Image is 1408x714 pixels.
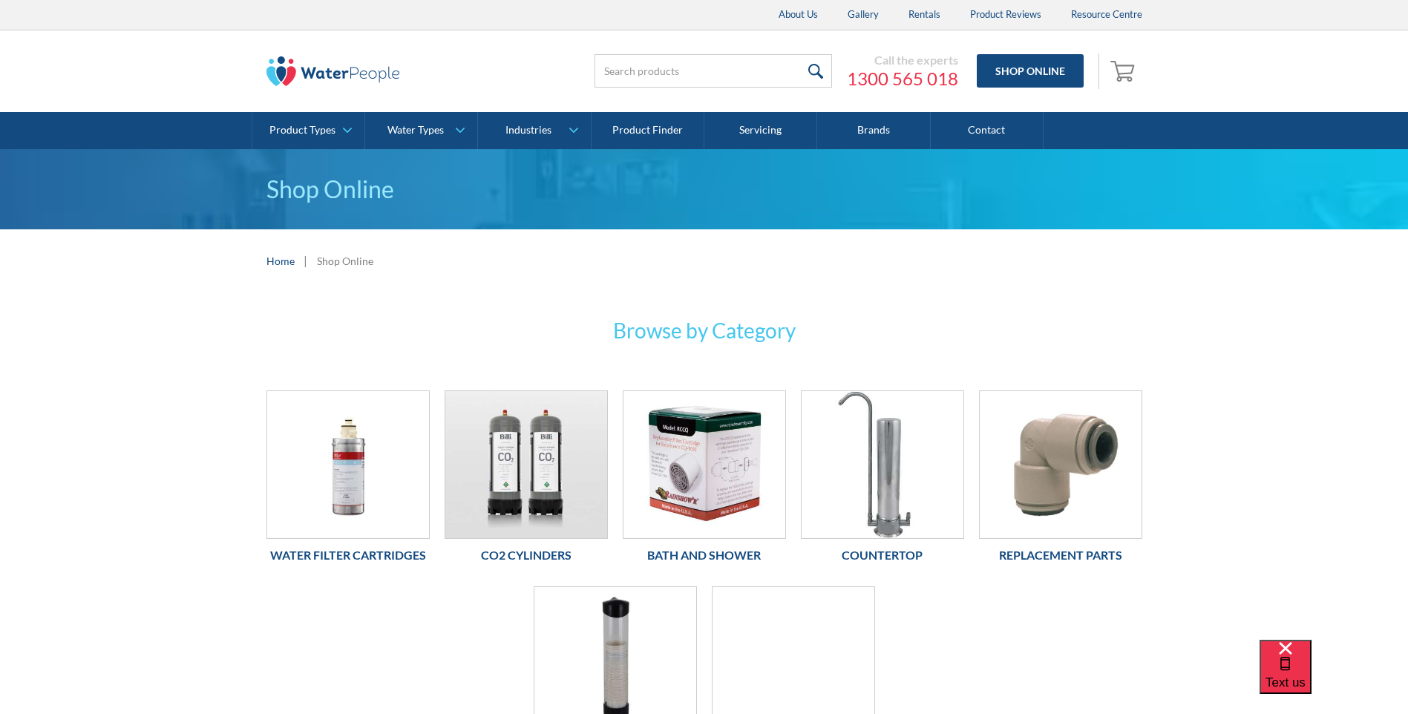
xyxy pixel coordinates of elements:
[505,124,551,137] div: Industries
[302,252,310,269] div: |
[623,391,785,538] img: Bath and Shower
[387,124,444,137] div: Water Types
[931,112,1044,149] a: Contact
[623,390,786,571] a: Bath and ShowerBath and Shower
[1107,53,1142,89] a: Open empty cart
[266,253,295,269] a: Home
[266,390,430,571] a: Water Filter CartridgesWater Filter Cartridges
[847,68,958,90] a: 1300 565 018
[445,546,608,564] h6: Co2 Cylinders
[445,391,607,538] img: Co2 Cylinders
[704,112,817,149] a: Servicing
[977,54,1084,88] a: Shop Online
[267,391,429,538] img: Water Filter Cartridges
[847,53,958,68] div: Call the experts
[1110,59,1139,82] img: shopping cart
[365,112,477,149] a: Water Types
[252,112,364,149] a: Product Types
[269,124,335,137] div: Product Types
[317,253,373,269] div: Shop Online
[623,546,786,564] h6: Bath and Shower
[817,112,930,149] a: Brands
[802,391,963,538] img: Countertop
[979,546,1142,564] h6: Replacement Parts
[1260,640,1408,714] iframe: podium webchat widget bubble
[801,390,964,571] a: CountertopCountertop
[592,112,704,149] a: Product Finder
[595,54,832,88] input: Search products
[801,546,964,564] h6: Countertop
[266,546,430,564] h6: Water Filter Cartridges
[980,391,1142,538] img: Replacement Parts
[445,390,608,571] a: Co2 CylindersCo2 Cylinders
[415,315,994,346] h3: Browse by Category
[266,56,400,86] img: The Water People
[979,390,1142,571] a: Replacement PartsReplacement Parts
[478,112,590,149] a: Industries
[266,171,1142,207] h1: Shop Online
